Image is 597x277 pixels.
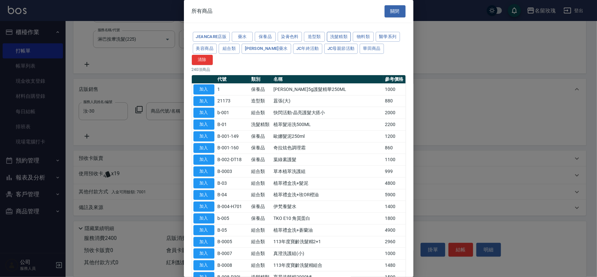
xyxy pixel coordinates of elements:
button: 物料類 [353,32,374,42]
button: 保養品 [255,32,276,42]
td: 1100 [383,154,406,166]
button: 加入 [193,237,214,247]
td: 組合類 [250,248,272,260]
button: 加入 [193,155,214,165]
td: B-0008 [216,260,250,271]
td: 植萃禮盒洗+玫OR橙油 [272,189,383,201]
button: 加入 [193,190,214,200]
button: 關閉 [385,5,406,17]
span: 所有商品 [192,8,213,14]
button: 藥水 [232,32,253,42]
td: 113年度寶齡洗髮精2+1 [272,236,383,248]
td: 歐娜髮泥250ml [272,130,383,142]
td: 組合類 [250,236,272,248]
td: 880 [383,95,406,107]
td: 伊梵養髮水 [272,201,383,213]
td: 4800 [383,177,406,189]
th: 代號 [216,75,250,84]
button: 加入 [193,202,214,212]
td: 1200 [383,130,406,142]
td: 860 [383,142,406,154]
td: 4900 [383,224,406,236]
td: B-03 [216,177,250,189]
td: 保養品 [250,154,272,166]
td: 2000 [383,107,406,119]
td: 組合類 [250,260,272,271]
td: B-04 [216,189,250,201]
td: 組合類 [250,166,272,178]
td: B-001-160 [216,142,250,154]
td: 保養品 [250,213,272,224]
button: 加入 [193,260,214,270]
td: B-004-H701 [216,201,250,213]
button: 加入 [193,119,214,130]
td: B-002-DT18 [216,154,250,166]
td: 囂張(大) [272,95,383,107]
td: 5900 [383,189,406,201]
td: b-001 [216,107,250,119]
td: 保養品 [250,83,272,95]
button: 造型類 [304,32,325,42]
td: 洗髮精類 [250,119,272,131]
td: 113年度寶齡洗髮精組合 [272,260,383,271]
button: 加入 [193,166,214,177]
td: 草本植萃洗護組 [272,166,383,178]
td: B-05 [216,224,250,236]
button: 組合類 [219,44,240,54]
td: [PERSON_NAME]5g護髮精華250ML [272,83,383,95]
p: 240 項商品 [192,67,406,73]
button: 加入 [193,131,214,141]
button: 加入 [193,84,214,95]
td: 2960 [383,236,406,248]
td: TKO E10 角質蛋白 [272,213,383,224]
td: 999 [383,166,406,178]
td: 組合類 [250,177,272,189]
td: B-01 [216,119,250,131]
button: 加入 [193,248,214,259]
td: 2200 [383,119,406,131]
button: 加入 [193,225,214,235]
td: 1000 [383,248,406,260]
button: 清除 [192,55,213,65]
button: 美容商品 [193,44,217,54]
td: 組合類 [250,107,272,119]
th: 參考價格 [383,75,406,84]
button: 洗髮精類 [327,32,351,42]
td: 21173 [216,95,250,107]
td: 1480 [383,260,406,271]
td: B-0003 [216,166,250,178]
button: JeanCare店販 [193,32,230,42]
td: 組合類 [250,189,272,201]
button: JC母親節活動 [324,44,358,54]
td: 1800 [383,213,406,224]
td: B-0005 [216,236,250,248]
button: 加入 [193,96,214,106]
td: 植萃禮盒洗+髮泥 [272,177,383,189]
td: 快閃活動-晶亮護髮大搭小 [272,107,383,119]
button: 加入 [193,143,214,153]
td: B-0007 [216,248,250,260]
th: 名稱 [272,75,383,84]
td: 造型類 [250,95,272,107]
td: 植萃髮浴洗500ML [272,119,383,131]
button: 染膏色料 [278,32,302,42]
td: 葉綠素護髮 [272,154,383,166]
td: 真澄洗護組(小) [272,248,383,260]
td: b-005 [216,213,250,224]
button: 加入 [193,178,214,188]
td: 保養品 [250,130,272,142]
button: [PERSON_NAME]藥水 [242,44,291,54]
td: 保養品 [250,201,272,213]
td: 組合類 [250,224,272,236]
button: 華田商品 [360,44,384,54]
td: 1400 [383,201,406,213]
button: 加入 [193,108,214,118]
td: 植萃禮盒洗+蒼蘭油 [272,224,383,236]
button: 醫學系列 [376,32,400,42]
button: 加入 [193,213,214,224]
th: 類別 [250,75,272,84]
td: 奇拉炫色調理霜 [272,142,383,154]
td: 1000 [383,83,406,95]
td: 1 [216,83,250,95]
button: JC年終活動 [293,44,322,54]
